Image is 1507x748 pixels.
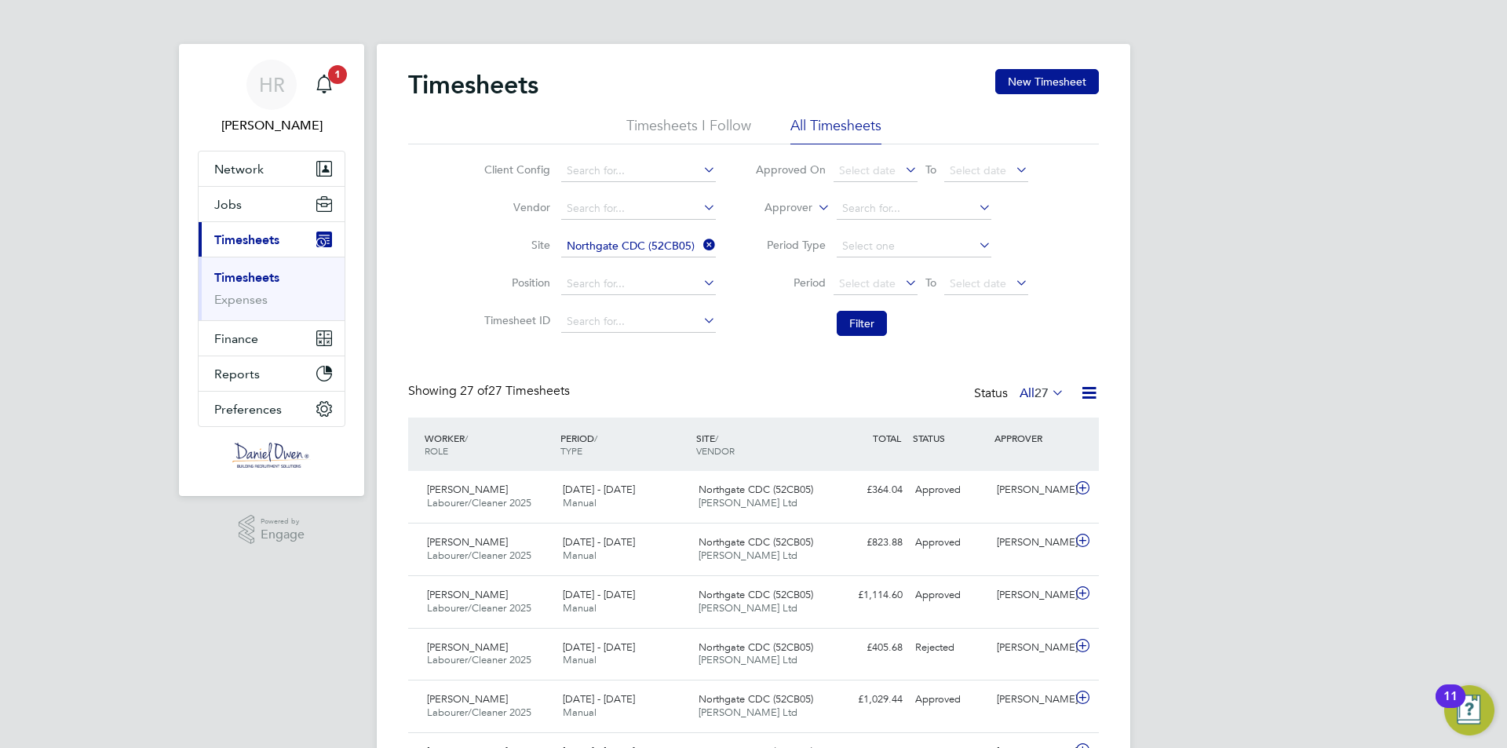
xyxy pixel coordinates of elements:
div: £1,114.60 [827,582,909,608]
span: [DATE] - [DATE] [563,483,635,496]
label: Period Type [755,238,826,252]
nav: Main navigation [179,44,364,496]
div: Showing [408,383,573,400]
div: £405.68 [827,635,909,661]
input: Search for... [561,311,716,333]
input: Select one [837,235,991,257]
span: Northgate CDC (52CB05) [699,588,813,601]
a: 1 [308,60,340,110]
label: Site [480,238,550,252]
img: danielowen-logo-retina.png [232,443,311,468]
label: Client Config [480,162,550,177]
button: Filter [837,311,887,336]
span: Engage [261,528,305,542]
span: [PERSON_NAME] [427,692,508,706]
span: Select date [950,163,1006,177]
li: Timesheets I Follow [626,116,751,144]
button: Jobs [199,187,345,221]
span: [PERSON_NAME] Ltd [699,706,797,719]
label: Timesheet ID [480,313,550,327]
span: / [465,432,468,444]
a: Go to home page [198,443,345,468]
input: Search for... [561,160,716,182]
span: 27 of [460,383,488,399]
span: Select date [839,163,896,177]
span: Manual [563,496,597,509]
span: Northgate CDC (52CB05) [699,640,813,654]
span: ROLE [425,444,448,457]
span: [PERSON_NAME] Ltd [699,653,797,666]
a: Timesheets [214,270,279,285]
span: Labourer/Cleaner 2025 [427,601,531,615]
span: Northgate CDC (52CB05) [699,483,813,496]
div: [PERSON_NAME] [991,687,1072,713]
button: Finance [199,321,345,356]
div: [PERSON_NAME] [991,477,1072,503]
span: Labourer/Cleaner 2025 [427,706,531,719]
div: Timesheets [199,257,345,320]
div: Approved [909,582,991,608]
div: £823.88 [827,530,909,556]
button: Network [199,151,345,186]
div: PERIOD [556,424,692,465]
span: To [921,159,941,180]
span: Select date [839,276,896,290]
span: 1 [328,65,347,84]
span: Preferences [214,402,282,417]
label: Approved On [755,162,826,177]
span: Manual [563,653,597,666]
span: Select date [950,276,1006,290]
span: Reports [214,367,260,381]
h2: Timesheets [408,69,538,100]
div: Approved [909,477,991,503]
span: Northgate CDC (52CB05) [699,692,813,706]
span: Labourer/Cleaner 2025 [427,653,531,666]
span: To [921,272,941,293]
div: STATUS [909,424,991,452]
span: Manual [563,706,597,719]
div: Approved [909,687,991,713]
input: Search for... [561,235,716,257]
a: HR[PERSON_NAME] [198,60,345,135]
input: Search for... [561,198,716,220]
span: Powered by [261,515,305,528]
label: All [1020,385,1064,401]
span: [PERSON_NAME] [427,588,508,601]
span: Labourer/Cleaner 2025 [427,549,531,562]
span: Manual [563,601,597,615]
span: Labourer/Cleaner 2025 [427,496,531,509]
input: Search for... [837,198,991,220]
div: 11 [1443,696,1458,717]
span: Jobs [214,197,242,212]
span: TOTAL [873,432,901,444]
span: / [594,432,597,444]
div: Status [974,383,1067,405]
li: All Timesheets [790,116,881,144]
span: / [715,432,718,444]
span: Network [214,162,264,177]
div: £364.04 [827,477,909,503]
span: [PERSON_NAME] Ltd [699,601,797,615]
div: APPROVER [991,424,1072,452]
button: Open Resource Center, 11 new notifications [1444,685,1494,735]
span: 27 [1034,385,1049,401]
div: Approved [909,530,991,556]
label: Position [480,275,550,290]
span: [DATE] - [DATE] [563,588,635,601]
div: [PERSON_NAME] [991,582,1072,608]
button: Preferences [199,392,345,426]
div: Rejected [909,635,991,661]
span: Timesheets [214,232,279,247]
span: Northgate CDC (52CB05) [699,535,813,549]
span: Henry Robinson [198,116,345,135]
span: HR [259,75,285,95]
label: Vendor [480,200,550,214]
label: Period [755,275,826,290]
div: [PERSON_NAME] [991,635,1072,661]
a: Expenses [214,292,268,307]
div: [PERSON_NAME] [991,530,1072,556]
span: [DATE] - [DATE] [563,692,635,706]
div: WORKER [421,424,556,465]
div: SITE [692,424,828,465]
span: [PERSON_NAME] [427,640,508,654]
